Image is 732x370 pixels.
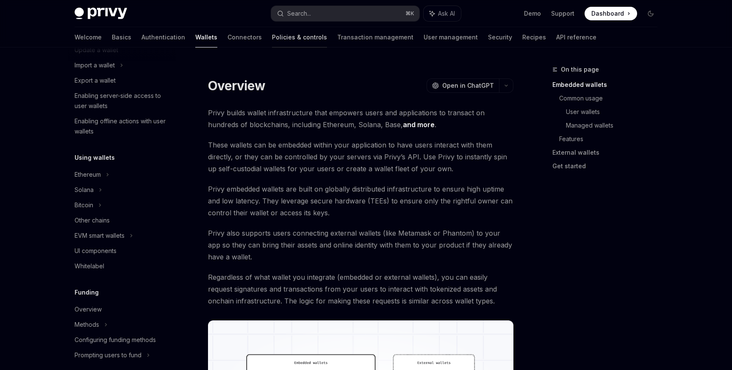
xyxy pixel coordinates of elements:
[68,213,176,228] a: Other chains
[585,7,637,20] a: Dashboard
[75,261,104,271] div: Whitelabel
[566,119,664,132] a: Managed wallets
[524,9,541,18] a: Demo
[561,64,599,75] span: On this page
[68,243,176,259] a: UI components
[75,320,99,330] div: Methods
[75,215,110,225] div: Other chains
[75,91,171,111] div: Enabling server-side access to user wallets
[551,9,574,18] a: Support
[337,27,413,47] a: Transaction management
[405,10,414,17] span: ⌘ K
[68,73,176,88] a: Export a wallet
[559,92,664,105] a: Common usage
[403,120,435,129] a: and more
[208,139,513,175] span: These wallets can be embedded within your application to have users interact with them directly, ...
[208,107,513,131] span: Privy builds wallet infrastructure that empowers users and applications to transact on hundreds o...
[644,7,657,20] button: Toggle dark mode
[424,6,461,21] button: Ask AI
[75,27,102,47] a: Welcome
[68,259,176,274] a: Whitelabel
[75,200,93,210] div: Bitcoin
[522,27,546,47] a: Recipes
[556,27,596,47] a: API reference
[68,88,176,114] a: Enabling server-side access to user wallets
[208,183,513,219] span: Privy embedded wallets are built on globally distributed infrastructure to ensure high uptime and...
[141,27,185,47] a: Authentication
[424,27,478,47] a: User management
[68,302,176,317] a: Overview
[75,231,125,241] div: EVM smart wallets
[68,114,176,139] a: Enabling offline actions with user wallets
[591,9,624,18] span: Dashboard
[208,271,513,307] span: Regardless of what wallet you integrate (embedded or external wallets), you can easily request si...
[75,170,101,180] div: Ethereum
[75,335,156,345] div: Configuring funding methods
[227,27,262,47] a: Connectors
[566,105,664,119] a: User wallets
[75,116,171,136] div: Enabling offline actions with user wallets
[75,287,99,298] h5: Funding
[195,27,217,47] a: Wallets
[75,304,102,314] div: Overview
[552,146,664,159] a: External wallets
[552,159,664,173] a: Get started
[75,8,127,19] img: dark logo
[272,27,327,47] a: Policies & controls
[488,27,512,47] a: Security
[75,60,115,70] div: Import a wallet
[75,75,116,86] div: Export a wallet
[68,332,176,348] a: Configuring funding methods
[112,27,131,47] a: Basics
[271,6,419,21] button: Search...⌘K
[427,78,499,93] button: Open in ChatGPT
[75,350,141,360] div: Prompting users to fund
[287,8,311,19] div: Search...
[75,153,115,163] h5: Using wallets
[208,227,513,263] span: Privy also supports users connecting external wallets (like Metamask or Phantom) to your app so t...
[559,132,664,146] a: Features
[438,9,455,18] span: Ask AI
[552,78,664,92] a: Embedded wallets
[208,78,265,93] h1: Overview
[75,246,116,256] div: UI components
[75,185,94,195] div: Solana
[442,81,494,90] span: Open in ChatGPT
